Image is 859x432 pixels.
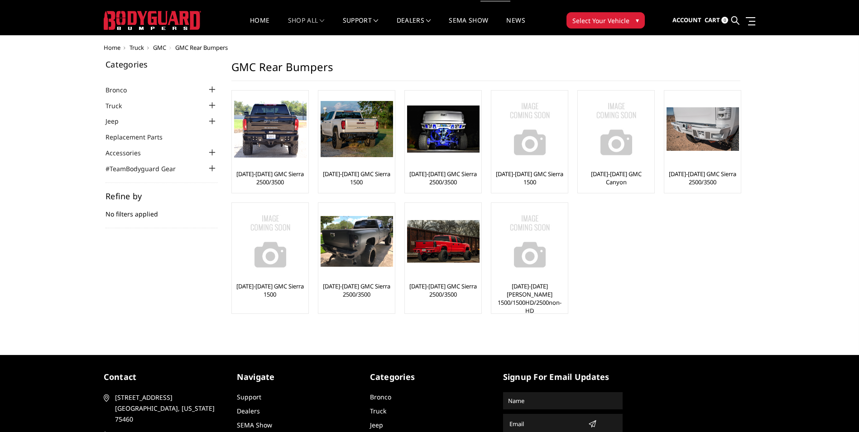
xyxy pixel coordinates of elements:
[494,205,566,278] img: No Image
[672,8,701,33] a: Account
[504,394,621,408] input: Name
[503,371,623,383] h5: signup for email updates
[494,93,566,165] img: No Image
[237,407,260,415] a: Dealers
[580,93,653,165] img: No Image
[288,17,325,35] a: shop all
[106,148,152,158] a: Accessories
[250,17,269,35] a: Home
[397,17,431,35] a: Dealers
[370,371,489,383] h5: Categories
[672,16,701,24] span: Account
[814,389,859,432] iframe: Chat Widget
[407,282,479,298] a: [DATE]-[DATE] GMC Sierra 2500/3500
[237,393,261,401] a: Support
[106,85,138,95] a: Bronco
[234,170,306,186] a: [DATE]-[DATE] GMC Sierra 2500/3500
[237,421,272,429] a: SEMA Show
[237,371,356,383] h5: Navigate
[566,12,645,29] button: Select Your Vehicle
[106,132,174,142] a: Replacement Parts
[580,170,652,186] a: [DATE]-[DATE] GMC Canyon
[104,43,120,52] a: Home
[407,170,479,186] a: [DATE]-[DATE] GMC Sierra 2500/3500
[106,116,130,126] a: Jeep
[721,17,728,24] span: 0
[370,421,383,429] a: Jeep
[494,282,566,315] a: [DATE]-[DATE] [PERSON_NAME] 1500/1500HD/2500non-HD
[321,170,393,186] a: [DATE]-[DATE] GMC Sierra 1500
[175,43,228,52] span: GMC Rear Bumpers
[449,17,488,35] a: SEMA Show
[506,417,585,431] input: Email
[572,16,629,25] span: Select Your Vehicle
[506,17,525,35] a: News
[494,170,566,186] a: [DATE]-[DATE] GMC Sierra 1500
[106,192,218,200] h5: Refine by
[106,60,218,68] h5: Categories
[104,371,223,383] h5: contact
[106,164,187,173] a: #TeamBodyguard Gear
[705,8,728,33] a: Cart 0
[106,192,218,228] div: No filters applied
[705,16,720,24] span: Cart
[370,393,391,401] a: Bronco
[234,282,306,298] a: [DATE]-[DATE] GMC Sierra 1500
[636,15,639,25] span: ▾
[494,205,566,278] a: No Image
[106,101,133,110] a: Truck
[231,60,740,81] h1: GMC Rear Bumpers
[494,93,566,165] a: No Image
[321,282,393,298] a: [DATE]-[DATE] GMC Sierra 2500/3500
[667,170,739,186] a: [DATE]-[DATE] GMC Sierra 2500/3500
[370,407,386,415] a: Truck
[115,392,220,425] span: [STREET_ADDRESS] [GEOGRAPHIC_DATA], [US_STATE] 75460
[130,43,144,52] a: Truck
[153,43,166,52] a: GMC
[104,11,201,30] img: BODYGUARD BUMPERS
[234,205,307,278] img: No Image
[343,17,379,35] a: Support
